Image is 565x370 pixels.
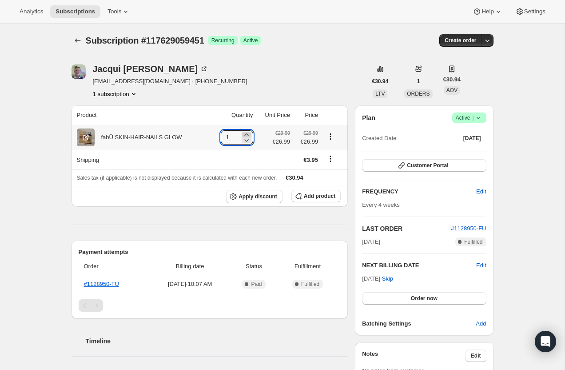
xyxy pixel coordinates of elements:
span: 1 [417,78,420,85]
button: Skip [377,272,398,286]
button: Product actions [323,132,338,141]
th: Product [72,105,210,125]
span: [DATE] [362,237,380,246]
small: €29.99 [275,130,290,136]
span: Fulfilled [464,238,482,245]
span: Fulfillment [280,262,335,271]
span: €26.99 [295,137,318,146]
span: ORDERS [407,91,430,97]
button: Edit [471,185,491,199]
button: Tools [102,5,135,18]
button: Shipping actions [323,154,338,164]
a: #1128950-FU [451,225,486,232]
button: Subscriptions [72,34,84,47]
span: Fulfilled [301,281,319,288]
span: LTV [375,91,385,97]
nav: Pagination [79,299,341,312]
span: €30.94 [372,78,389,85]
span: Add product [304,193,335,200]
span: €3.95 [304,157,318,163]
h3: Notes [362,350,466,362]
span: Analytics [20,8,43,15]
button: [DATE] [458,132,486,145]
button: €30.94 [367,75,394,88]
div: Jacqui [PERSON_NAME] [93,64,209,73]
button: #1128950-FU [451,224,486,233]
img: product img [77,129,95,146]
button: Analytics [14,5,48,18]
span: Subscription #117629059451 [86,36,204,45]
button: Settings [510,5,551,18]
button: Product actions [93,89,138,98]
span: Order now [411,295,438,302]
th: Quantity [210,105,256,125]
span: Customer Portal [407,162,448,169]
a: #1128950-FU [84,281,119,287]
h2: FREQUENCY [362,187,476,196]
button: Help [467,5,508,18]
span: Every 4 weeks [362,201,400,208]
th: Price [293,105,321,125]
span: Paid [251,281,262,288]
th: Order [79,257,150,276]
button: Edit [466,350,486,362]
span: €26.99 [272,137,290,146]
h2: Plan [362,113,375,122]
button: Order now [362,292,486,305]
th: Unit Price [256,105,293,125]
span: Billing date [152,262,228,271]
button: Add product [291,190,341,202]
span: Sales tax (if applicable) is not displayed because it is calculated with each new order. [77,175,277,181]
th: Shipping [72,150,210,169]
span: Apply discount [239,193,277,200]
button: 1 [412,75,426,88]
span: Add [476,319,486,328]
span: [DATE] · [362,275,393,282]
h2: NEXT BILLING DATE [362,261,476,270]
span: Active [456,113,483,122]
span: [EMAIL_ADDRESS][DOMAIN_NAME] · [PHONE_NUMBER] [93,77,247,86]
span: Create order [445,37,476,44]
span: Created Date [362,134,396,143]
button: Apply discount [226,190,282,203]
span: Skip [382,274,393,283]
div: fabÜ SKIN-HAIR-NAILS GLOW [95,133,182,142]
button: Add [470,317,491,331]
small: €29.99 [303,130,318,136]
span: Tools [107,8,121,15]
span: Settings [524,8,545,15]
h2: LAST ORDER [362,224,451,233]
span: Edit [476,187,486,196]
button: Customer Portal [362,159,486,172]
span: Status [233,262,275,271]
h2: Payment attempts [79,248,341,257]
span: Help [481,8,493,15]
span: [DATE] · 10:07 AM [152,280,228,289]
h2: Timeline [86,337,348,346]
span: Subscriptions [56,8,95,15]
div: Open Intercom Messenger [535,331,556,352]
span: Recurring [211,37,235,44]
span: €30.94 [443,75,461,84]
span: | [472,114,473,121]
button: Create order [439,34,481,47]
button: Subscriptions [50,5,100,18]
span: AOV [446,87,458,93]
span: Active [243,37,258,44]
span: [DATE] [463,135,481,142]
button: Edit [476,261,486,270]
span: €30.94 [286,174,303,181]
h6: Batching Settings [362,319,476,328]
span: Jacqui Kenny [72,64,86,79]
span: Edit [471,352,481,359]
